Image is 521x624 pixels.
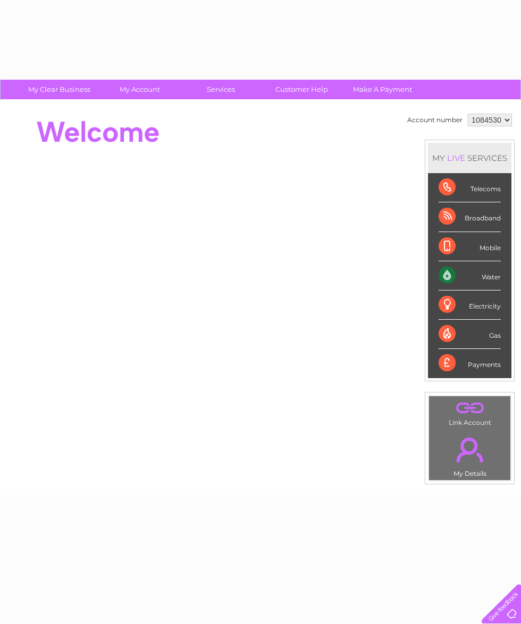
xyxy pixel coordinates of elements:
td: My Details [428,429,511,481]
a: Make A Payment [339,80,426,99]
div: LIVE [445,153,467,163]
a: My Clear Business [15,80,103,99]
td: Account number [405,111,465,129]
div: Gas [439,320,501,349]
div: MY SERVICES [428,143,511,173]
div: Electricity [439,290,501,320]
div: Telecoms [439,173,501,202]
td: Link Account [428,396,511,429]
div: Water [439,261,501,290]
div: Payments [439,349,501,378]
a: Customer Help [258,80,346,99]
div: Broadband [439,202,501,232]
a: My Account [96,80,184,99]
a: . [432,431,508,468]
div: Mobile [439,232,501,261]
a: . [432,399,508,417]
a: Services [177,80,265,99]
